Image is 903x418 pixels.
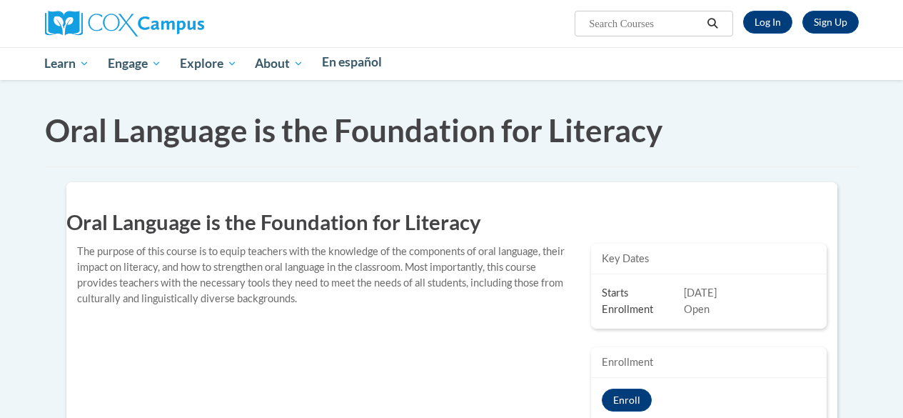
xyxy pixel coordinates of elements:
[706,19,719,29] i: 
[246,47,313,80] a: About
[45,11,204,36] img: Cox Campus
[313,47,391,77] a: En español
[180,55,237,72] span: Explore
[99,47,171,80] a: Engage
[602,302,684,318] span: Enrollment
[802,11,859,34] a: Register
[322,54,382,69] span: En español
[66,207,837,237] h1: Oral Language is the Foundation for Literacy
[34,47,869,80] div: Main menu
[591,347,827,378] div: Enrollment
[171,47,246,80] a: Explore
[108,55,161,72] span: Engage
[44,55,89,72] span: Learn
[602,389,652,412] button: Oral Language is the Foundation for Literacy
[743,11,792,34] a: Log In
[587,15,702,32] input: Search Courses
[45,111,662,149] span: Oral Language is the Foundation for Literacy
[45,16,204,29] a: Cox Campus
[66,244,580,307] div: The purpose of this course is to equip teachers with the knowledge of the components of oral lang...
[684,303,710,315] span: Open
[36,47,99,80] a: Learn
[684,287,717,299] span: [DATE]
[591,244,827,274] div: Key Dates
[702,15,723,32] button: Search
[255,55,303,72] span: About
[602,286,684,302] span: Starts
